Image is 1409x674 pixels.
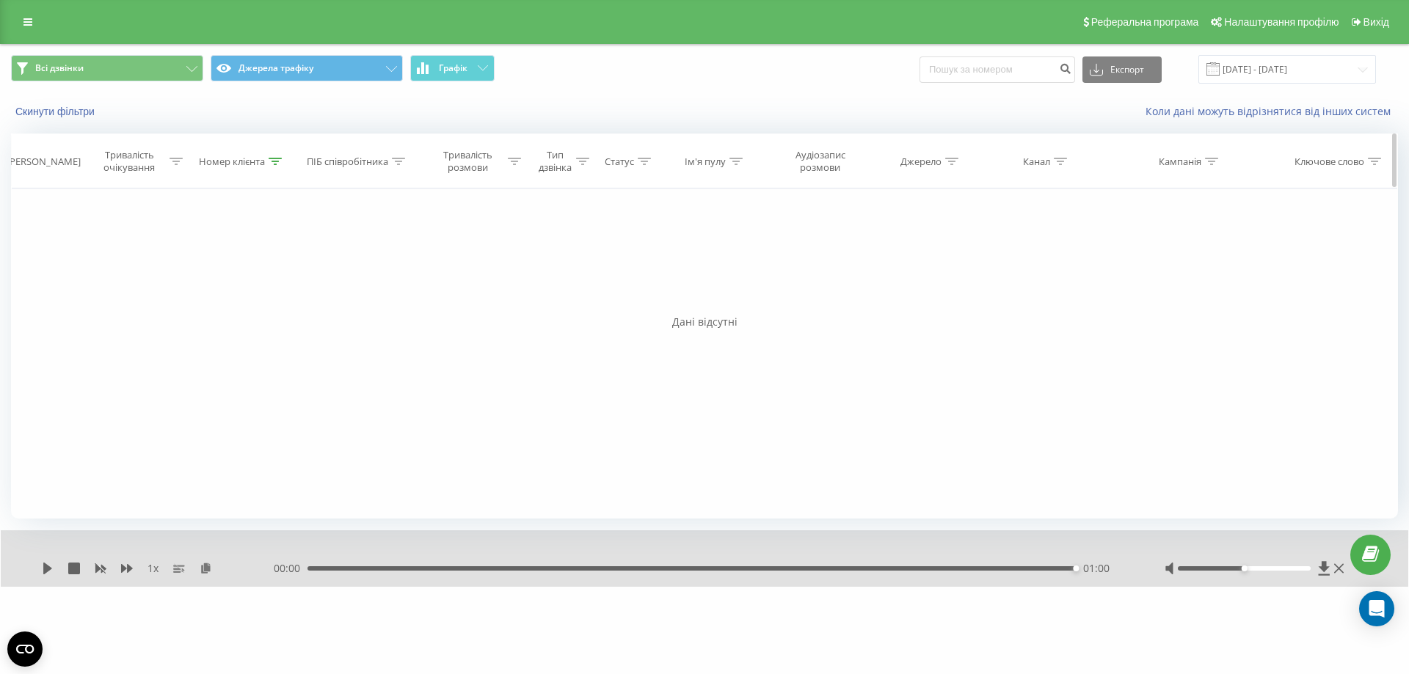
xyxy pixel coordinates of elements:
button: Всі дзвінки [11,55,203,81]
div: Аудіозапис розмови [777,149,863,174]
div: Accessibility label [1241,565,1247,571]
button: Експорт [1082,56,1162,83]
div: Ім'я пулу [685,155,726,168]
div: Тривалість очікування [93,149,167,174]
div: Джерело [900,155,942,168]
button: Джерела трафіку [211,55,403,81]
div: Канал [1023,155,1050,168]
button: Графік [410,55,495,81]
span: Графік [439,63,467,73]
a: Коли дані можуть відрізнятися вiд інших систем [1146,104,1398,118]
div: ПІБ співробітника [307,155,388,168]
button: Скинути фільтри [11,105,102,118]
div: Дані відсутні [11,315,1398,329]
div: [PERSON_NAME] [7,155,81,168]
div: Тип дзвінка [538,149,572,174]
span: Налаштування профілю [1224,16,1339,28]
div: Кампанія [1159,155,1201,168]
span: Реферальна програма [1091,16,1199,28]
div: Ключове слово [1295,155,1364,168]
div: Статус [605,155,634,168]
input: Пошук за номером [920,56,1075,83]
button: Open CMP widget [7,631,43,667]
div: Open Intercom Messenger [1359,591,1394,626]
span: 1 x [148,561,159,576]
div: Номер клієнта [199,155,265,168]
span: Вихід [1364,16,1389,28]
span: 00:00 [274,561,307,576]
span: Всі дзвінки [35,62,84,74]
span: 01:00 [1083,561,1110,576]
div: Тривалість розмови [431,149,504,174]
div: Accessibility label [1073,565,1079,571]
